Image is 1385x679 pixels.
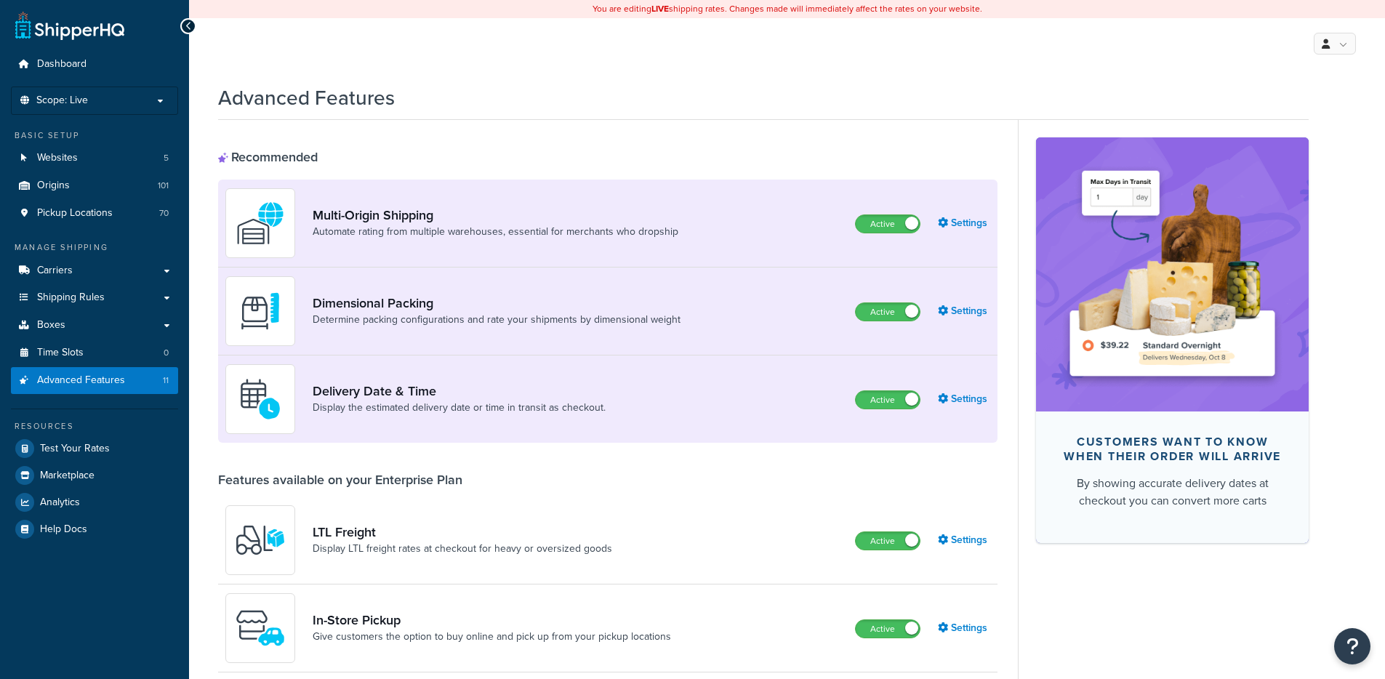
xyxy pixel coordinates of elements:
[313,542,612,556] a: Display LTL freight rates at checkout for heavy or oversized goods
[938,530,990,550] a: Settings
[938,301,990,321] a: Settings
[164,347,169,359] span: 0
[235,286,286,337] img: DTVBYsAAAAAASUVORK5CYII=
[11,145,178,172] a: Websites5
[11,145,178,172] li: Websites
[11,241,178,254] div: Manage Shipping
[313,207,678,223] a: Multi-Origin Shipping
[856,532,920,550] label: Active
[313,524,612,540] a: LTL Freight
[11,367,178,394] a: Advanced Features11
[218,472,462,488] div: Features available on your Enterprise Plan
[1058,159,1287,389] img: feature-image-ddt-36eae7f7280da8017bfb280eaccd9c446f90b1fe08728e4019434db127062ab4.png
[235,198,286,249] img: WatD5o0RtDAAAAAElFTkSuQmCC
[313,225,678,239] a: Automate rating from multiple warehouses, essential for merchants who dropship
[218,149,318,165] div: Recommended
[37,265,73,277] span: Carriers
[11,489,178,515] a: Analytics
[11,284,178,311] a: Shipping Rules
[11,200,178,227] a: Pickup Locations70
[11,51,178,78] a: Dashboard
[37,347,84,359] span: Time Slots
[11,516,178,542] a: Help Docs
[856,303,920,321] label: Active
[235,603,286,654] img: wfgcfpwTIucLEAAAAASUVORK5CYII=
[37,374,125,387] span: Advanced Features
[11,435,178,462] a: Test Your Rates
[856,620,920,638] label: Active
[40,497,80,509] span: Analytics
[37,180,70,192] span: Origins
[313,313,681,327] a: Determine packing configurations and rate your shipments by dimensional weight
[37,58,87,71] span: Dashboard
[218,84,395,112] h1: Advanced Features
[235,515,286,566] img: y79ZsPf0fXUFUhFXDzUgf+ktZg5F2+ohG75+v3d2s1D9TjoU8PiyCIluIjV41seZevKCRuEjTPPOKHJsQcmKCXGdfprl3L4q7...
[163,374,169,387] span: 11
[856,215,920,233] label: Active
[11,172,178,199] li: Origins
[11,462,178,489] a: Marketplace
[313,401,606,415] a: Display the estimated delivery date or time in transit as checkout.
[1059,435,1285,464] div: Customers want to know when their order will arrive
[37,292,105,304] span: Shipping Rules
[11,339,178,366] li: Time Slots
[40,523,87,536] span: Help Docs
[938,389,990,409] a: Settings
[158,180,169,192] span: 101
[11,200,178,227] li: Pickup Locations
[40,470,95,482] span: Marketplace
[159,207,169,220] span: 70
[11,172,178,199] a: Origins101
[1059,475,1285,510] div: By showing accurate delivery dates at checkout you can convert more carts
[313,630,671,644] a: Give customers the option to buy online and pick up from your pickup locations
[164,152,169,164] span: 5
[37,207,113,220] span: Pickup Locations
[938,618,990,638] a: Settings
[938,213,990,233] a: Settings
[11,312,178,339] a: Boxes
[37,319,65,332] span: Boxes
[11,257,178,284] a: Carriers
[37,152,78,164] span: Websites
[313,295,681,311] a: Dimensional Packing
[1334,628,1370,664] button: Open Resource Center
[11,339,178,366] a: Time Slots0
[11,420,178,433] div: Resources
[36,95,88,107] span: Scope: Live
[651,2,669,15] b: LIVE
[40,443,110,455] span: Test Your Rates
[313,383,606,399] a: Delivery Date & Time
[313,612,671,628] a: In-Store Pickup
[11,367,178,394] li: Advanced Features
[235,374,286,425] img: gfkeb5ejjkALwAAAABJRU5ErkJggg==
[11,129,178,142] div: Basic Setup
[856,391,920,409] label: Active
